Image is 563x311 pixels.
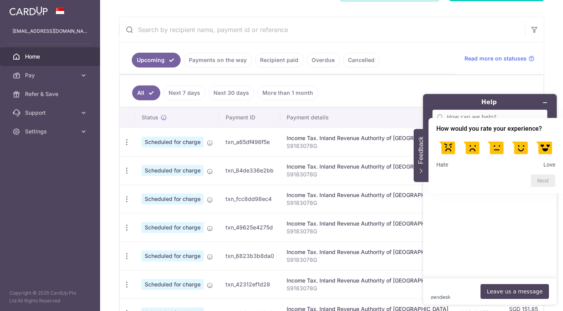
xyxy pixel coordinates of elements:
[287,248,448,256] div: Income Tax. Inland Revenue Authority of [GEOGRAPHIC_DATA]
[25,109,77,117] span: Support
[307,53,340,68] a: Overdue
[414,129,429,182] button: Feedback - Hide survey
[142,222,204,233] span: Scheduled for charge
[287,142,448,150] p: S9183078G
[25,71,77,79] span: Pay
[287,199,448,207] p: S9183078G
[142,194,204,204] span: Scheduled for charge
[219,242,280,270] td: txn_6823b3b8da0
[142,137,204,148] span: Scheduled for charge
[163,85,205,100] a: Next 7 days
[287,134,448,142] div: Income Tax. Inland Revenue Authority of [GEOGRAPHIC_DATA]
[287,284,448,292] p: S9183078G
[219,107,280,128] th: Payment ID
[287,256,448,264] p: S9183078G
[208,85,254,100] a: Next 30 days
[132,85,160,100] a: All
[219,270,280,299] td: txn_42312ef1d28
[464,55,534,62] a: Read more on statuses
[257,85,318,100] a: More than 1 month
[417,88,563,311] iframe: Find more information here
[25,90,77,98] span: Refer & Save
[429,118,563,194] div: How would you rate your experience? Select an option from 1 to 5, with 1 being Hate and 5 being Love
[436,162,448,169] span: Hate
[280,107,455,128] th: Payment details
[13,27,88,35] p: [EMAIL_ADDRESS][DOMAIN_NAME]
[142,251,204,261] span: Scheduled for charge
[343,53,380,68] a: Cancelled
[25,53,77,60] span: Home
[25,128,77,135] span: Settings
[436,137,555,169] div: How would you rate your experience? Select an option from 1 to 5, with 1 being Hate and 5 being Love
[531,174,555,187] button: Next question
[142,114,158,121] span: Status
[543,162,555,169] span: Love
[255,53,303,68] a: Recipient paid
[464,55,527,62] span: Read more on statuses
[219,185,280,213] td: txn_fcc8dd98ec4
[287,163,448,171] div: Income Tax. Inland Revenue Authority of [GEOGRAPHIC_DATA]
[219,128,280,156] td: txn_a65df496f5e
[287,277,448,284] div: Income Tax. Inland Revenue Authority of [GEOGRAPHIC_DATA]
[418,137,425,164] span: Feedback
[184,53,252,68] a: Payments on the way
[219,213,280,242] td: txn_49625e4275d
[287,171,448,178] p: S9183078G
[287,191,448,199] div: Income Tax. Inland Revenue Authority of [GEOGRAPHIC_DATA]
[287,220,448,227] div: Income Tax. Inland Revenue Authority of [GEOGRAPHIC_DATA]
[436,124,555,133] h2: How would you rate your experience? Select an option from 1 to 5, with 1 being Hate and 5 being Love
[9,6,48,16] img: CardUp
[142,279,204,290] span: Scheduled for charge
[119,17,525,42] input: Search by recipient name, payment id or reference
[132,53,181,68] a: Upcoming
[287,227,448,235] p: S9183078G
[219,156,280,185] td: txn_84de336e2bb
[18,5,34,12] span: Help
[142,165,204,176] span: Scheduled for charge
